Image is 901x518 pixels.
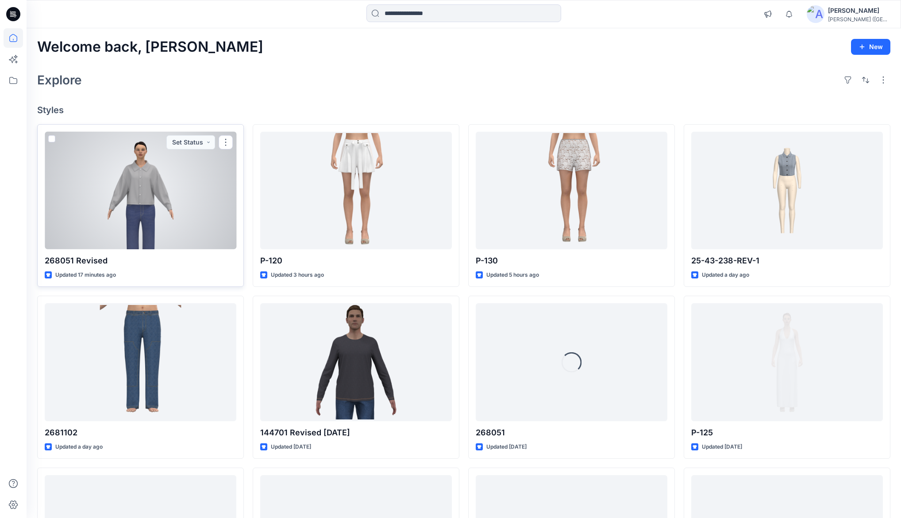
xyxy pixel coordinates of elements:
p: 144701 Revised [DATE] [260,427,452,439]
p: Updated 5 hours ago [486,270,539,280]
a: 2681102 [45,303,236,421]
p: P-130 [476,255,667,267]
a: P-120 [260,132,452,249]
a: 25-43-238-REV-1 [691,132,883,249]
div: [PERSON_NAME] [828,5,890,16]
p: P-125 [691,427,883,439]
h4: Styles [37,105,890,115]
p: Updated a day ago [702,270,749,280]
p: P-120 [260,255,452,267]
p: 268051 [476,427,667,439]
h2: Explore [37,73,82,87]
a: P-125 [691,303,883,421]
p: 268051 Revised [45,255,236,267]
p: Updated [DATE] [486,442,527,452]
button: New [851,39,890,55]
a: 268051 Revised [45,132,236,249]
p: Updated 3 hours ago [271,270,324,280]
p: 2681102 [45,427,236,439]
p: Updated a day ago [55,442,103,452]
p: Updated [DATE] [271,442,311,452]
p: Updated [DATE] [702,442,742,452]
p: Updated 17 minutes ago [55,270,116,280]
div: [PERSON_NAME] ([GEOGRAPHIC_DATA]) Exp... [828,16,890,23]
img: avatar [807,5,824,23]
h2: Welcome back, [PERSON_NAME] [37,39,263,55]
p: 25-43-238-REV-1 [691,255,883,267]
a: P-130 [476,132,667,249]
a: 144701 Revised 21-08-2025 [260,303,452,421]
